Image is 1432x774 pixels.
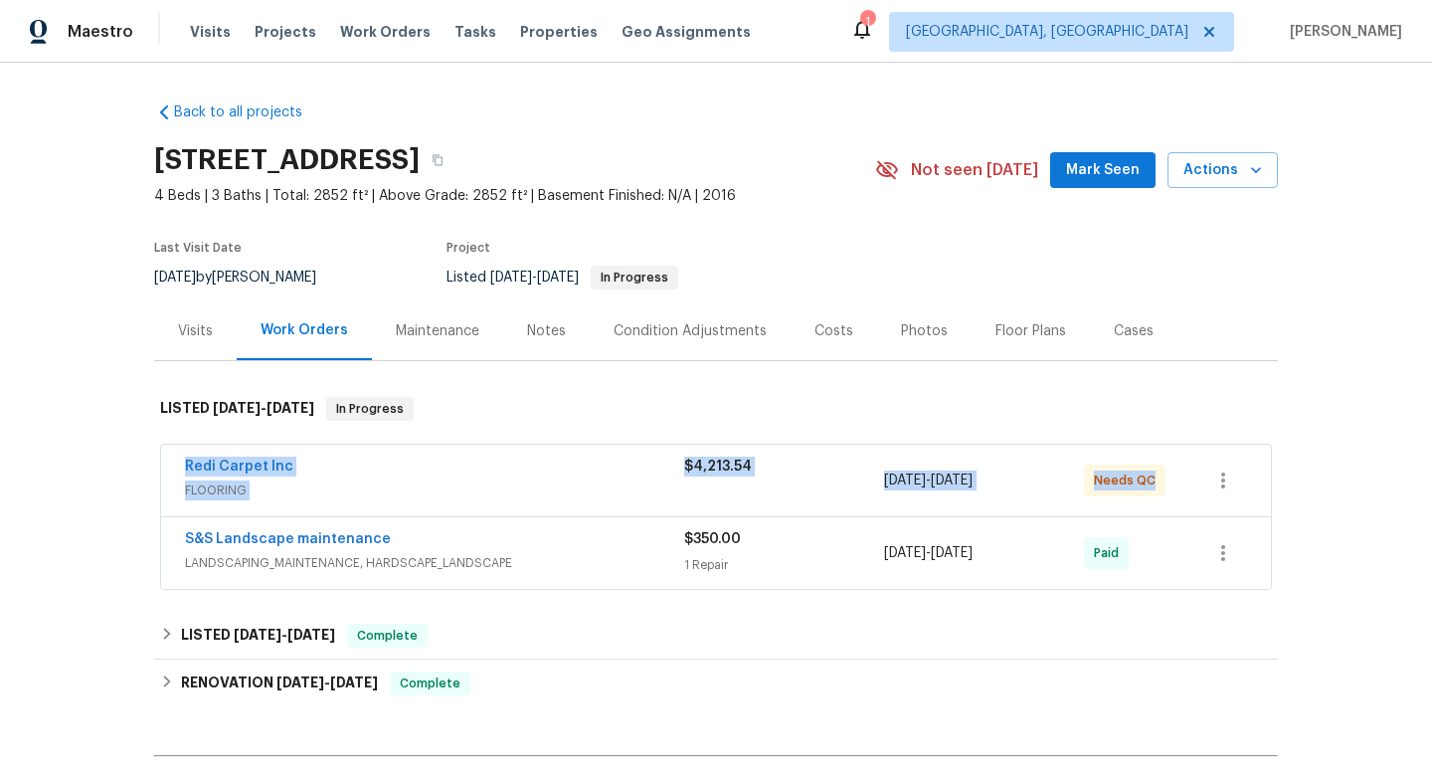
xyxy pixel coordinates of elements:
[340,22,431,42] span: Work Orders
[392,674,468,693] span: Complete
[884,543,973,563] span: -
[447,242,490,254] span: Project
[160,397,314,421] h6: LISTED
[420,142,455,178] button: Copy Address
[684,460,752,474] span: $4,213.54
[537,271,579,285] span: [DATE]
[330,676,378,689] span: [DATE]
[684,555,884,575] div: 1 Repair
[906,22,1188,42] span: [GEOGRAPHIC_DATA], [GEOGRAPHIC_DATA]
[490,271,579,285] span: -
[267,401,314,415] span: [DATE]
[1050,152,1156,189] button: Mark Seen
[234,628,281,642] span: [DATE]
[276,676,378,689] span: -
[154,660,1278,707] div: RENOVATION [DATE]-[DATE]Complete
[154,377,1278,441] div: LISTED [DATE]-[DATE]In Progress
[154,102,345,122] a: Back to all projects
[68,22,133,42] span: Maestro
[1094,471,1163,490] span: Needs QC
[213,401,314,415] span: -
[884,471,973,490] span: -
[154,266,340,290] div: by [PERSON_NAME]
[287,628,335,642] span: [DATE]
[154,612,1278,660] div: LISTED [DATE]-[DATE]Complete
[684,532,741,546] span: $350.00
[593,272,676,284] span: In Progress
[328,399,412,419] span: In Progress
[995,321,1066,341] div: Floor Plans
[527,321,566,341] div: Notes
[1282,22,1402,42] span: [PERSON_NAME]
[1066,158,1140,183] span: Mark Seen
[884,474,926,487] span: [DATE]
[520,22,598,42] span: Properties
[190,22,231,42] span: Visits
[349,626,426,646] span: Complete
[1114,321,1154,341] div: Cases
[911,160,1038,180] span: Not seen [DATE]
[1167,152,1278,189] button: Actions
[154,242,242,254] span: Last Visit Date
[884,546,926,560] span: [DATE]
[490,271,532,285] span: [DATE]
[614,321,767,341] div: Condition Adjustments
[185,481,684,500] span: FLOORING
[154,271,196,285] span: [DATE]
[931,546,973,560] span: [DATE]
[181,624,335,648] h6: LISTED
[213,401,261,415] span: [DATE]
[454,25,496,39] span: Tasks
[185,553,684,573] span: LANDSCAPING_MAINTENANCE, HARDSCAPE_LANDSCAPE
[185,460,293,474] a: Redi Carpet Inc
[1094,543,1127,563] span: Paid
[178,321,213,341] div: Visits
[154,186,875,206] span: 4 Beds | 3 Baths | Total: 2852 ft² | Above Grade: 2852 ft² | Basement Finished: N/A | 2016
[261,320,348,340] div: Work Orders
[622,22,751,42] span: Geo Assignments
[1183,158,1262,183] span: Actions
[185,532,391,546] a: S&S Landscape maintenance
[181,672,378,695] h6: RENOVATION
[931,474,973,487] span: [DATE]
[860,12,874,32] div: 1
[447,271,678,285] span: Listed
[276,676,324,689] span: [DATE]
[234,628,335,642] span: -
[255,22,316,42] span: Projects
[396,321,479,341] div: Maintenance
[154,150,420,170] h2: [STREET_ADDRESS]
[814,321,853,341] div: Costs
[901,321,948,341] div: Photos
